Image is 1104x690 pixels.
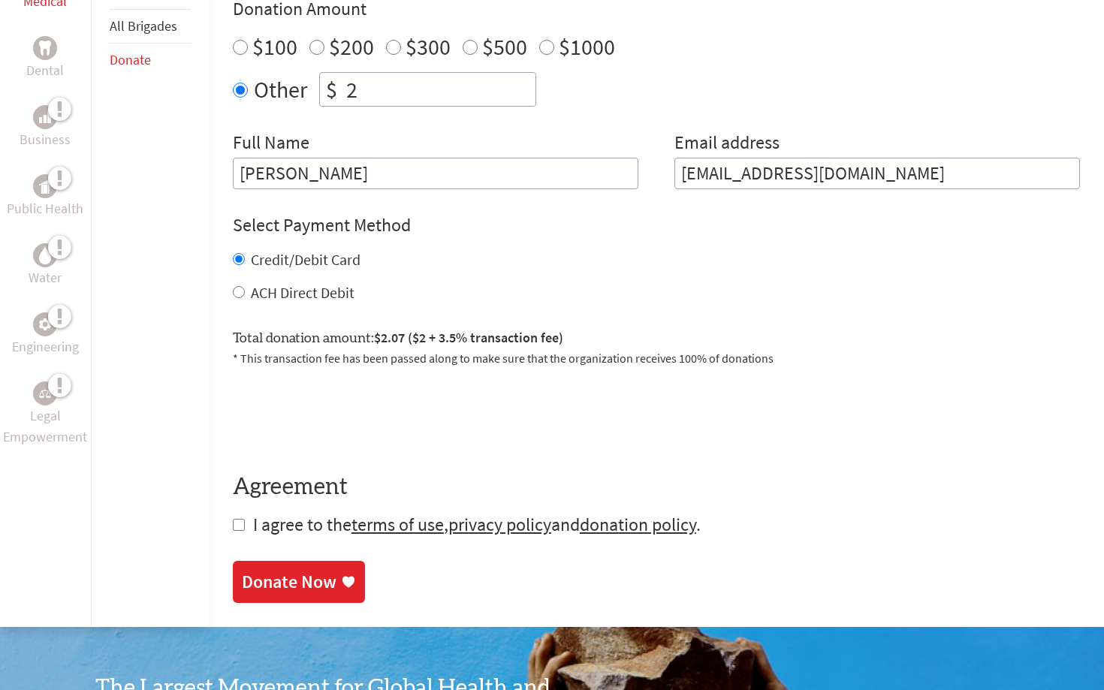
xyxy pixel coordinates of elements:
a: Public HealthPublic Health [7,174,83,219]
p: * This transaction fee has been passed along to make sure that the organization receives 100% of ... [233,349,1080,367]
a: terms of use [351,513,444,536]
a: EngineeringEngineering [12,312,79,357]
img: Dental [39,41,51,56]
a: All Brigades [110,17,177,35]
p: Engineering [12,336,79,357]
div: Legal Empowerment [33,381,57,405]
label: Other [254,72,307,107]
div: Public Health [33,174,57,198]
label: $300 [406,32,451,61]
p: Dental [26,60,64,81]
label: Email address [674,131,780,158]
span: I agree to the , and . [253,513,701,536]
li: Donate [110,44,191,77]
div: Dental [33,36,57,60]
li: All Brigades [110,10,191,44]
label: $100 [252,32,297,61]
img: Water [39,247,51,264]
div: Water [33,243,57,267]
label: Total donation amount: [233,327,563,349]
img: Public Health [39,179,51,194]
label: $200 [329,32,374,61]
h4: Select Payment Method [233,213,1080,237]
label: $1000 [559,32,615,61]
p: Public Health [7,198,83,219]
img: Legal Empowerment [39,389,51,398]
label: ACH Direct Debit [251,283,354,302]
label: Full Name [233,131,309,158]
a: BusinessBusiness [20,105,71,150]
a: WaterWater [29,243,62,288]
div: Donate Now [242,570,336,594]
a: privacy policy [448,513,551,536]
a: Donate Now [233,561,365,603]
p: Water [29,267,62,288]
span: $2.07 ($2 + 3.5% transaction fee) [374,329,563,346]
img: Business [39,111,51,123]
a: donation policy [580,513,696,536]
iframe: reCAPTCHA [233,385,461,444]
a: DentalDental [26,36,64,81]
div: Business [33,105,57,129]
img: Engineering [39,318,51,330]
input: Enter Amount [343,73,535,106]
label: Credit/Debit Card [251,250,360,269]
p: Business [20,129,71,150]
input: Your Email [674,158,1080,189]
div: Engineering [33,312,57,336]
div: $ [320,73,343,106]
h4: Agreement [233,474,1080,501]
a: Legal EmpowermentLegal Empowerment [3,381,88,447]
p: Legal Empowerment [3,405,88,447]
input: Enter Full Name [233,158,638,189]
label: $500 [482,32,527,61]
a: Donate [110,51,151,68]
